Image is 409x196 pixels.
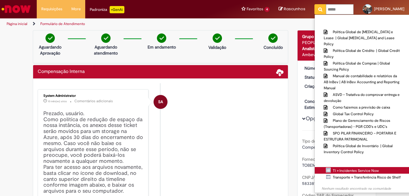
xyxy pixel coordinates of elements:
[302,46,372,52] div: Analista responsável:
[101,33,111,43] img: check-circle-green.png
[208,44,226,50] p: Validação
[45,33,55,43] img: check-circle-green.png
[302,144,343,150] span: Compensação Interna
[333,112,374,116] span: Global Tax Control Policy
[284,6,305,12] span: Rascunhos
[316,23,329,28] b: Artigos
[71,6,81,12] span: More
[333,168,379,173] span: TI » Incidentes Service Now
[148,44,176,50] p: Em andamento
[302,52,372,58] div: Ambev Automation
[324,92,400,103] span: ASVD – Tratativa do comprovar entrega e devolução
[48,100,67,103] span: 10 mês(es) atrás
[324,48,400,59] span: Política Global de Crédito | Global Credit Policy
[302,163,369,168] span: TOBEMA TRANSPORTADORA LTDA
[324,118,390,129] span: Plano de Gerenciamento de Riscos (Transportadoras) - PGR CDD's e UDC's
[154,95,167,109] div: System Administrator
[316,17,351,22] b: Reportar problema
[279,6,305,12] a: Rascunhos
[300,65,337,71] dt: Número
[333,105,390,110] span: Como fazemos a previsão de caixa
[41,6,62,12] span: Requisições
[302,40,372,46] div: PEOPLE - Automações Ambev
[316,161,332,167] b: Catálogo
[268,33,278,43] img: check-circle-green.png
[157,33,166,43] img: check-circle-green.png
[158,95,163,109] span: SA
[300,74,337,80] dt: Status
[38,69,85,74] h2: Compensação Interna Histórico de tíquete
[302,33,372,40] div: Grupo de Atribuição:
[302,138,337,144] b: Tipo de solicitação
[7,21,27,26] a: Página inicial
[324,144,393,154] span: Política Global de Inventário | Global Inventory Control Policy
[36,44,65,56] p: Aguardando Aprovação
[316,181,340,186] b: Comunidade
[324,131,396,142] span: SPO PILAR FINANCEIRO – PORTARIA E ESTRUTURA PATRIMONIAL
[314,4,326,14] button: Pesquisar
[110,6,124,13] p: +GenAi
[276,68,283,76] span: Baixar anexos
[264,44,283,50] p: Concluído
[90,6,124,13] div: Padroniza
[247,6,263,12] span: Favoritos
[48,100,67,103] time: 09/11/2024 10:00:54
[74,99,113,104] small: Comentários adicionais
[374,6,404,11] span: [PERSON_NAME]
[302,175,351,180] b: CNPJ/CPF do fornecedor
[5,18,268,30] ul: Trilhas de página
[324,30,395,46] span: Política Global de [MEDICAL_DATA] e Lease | Global [MEDICAL_DATA] and Lease Policy
[333,175,401,180] span: Transporte » Transferência Risco de Shelf
[43,94,144,98] div: System Administrator
[264,7,270,12] span: 4
[302,156,324,162] b: Fornecedor
[300,98,337,110] dt: Conclusão Estimada
[213,33,222,43] img: check-circle-green.png
[302,181,334,186] span: 58338138000185
[324,74,399,90] span: Manual de contabilidade e relatórios da AB InBev | AB InBev Accounting and Reporting Manual
[1,3,32,15] img: ServiceNow
[300,83,337,89] dt: Criação
[324,61,390,72] span: Política Global de Compras | Global Sourcing Policy
[40,21,85,26] a: Formulário de Atendimento
[91,44,120,56] p: Aguardando atendimento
